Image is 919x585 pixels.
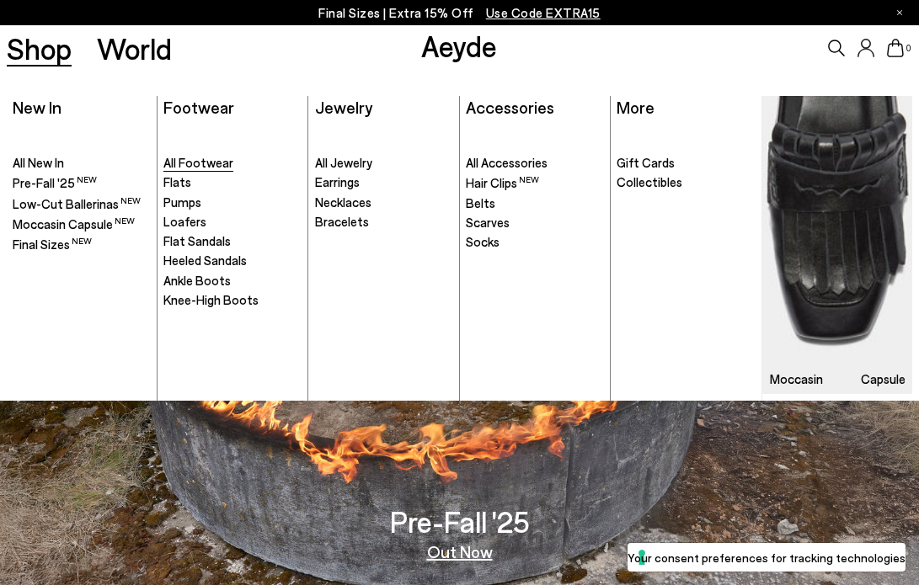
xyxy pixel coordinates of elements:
[163,292,259,307] span: Knee-High Boots
[163,194,201,210] span: Pumps
[628,549,906,566] label: Your consent preferences for tracking technologies
[617,155,755,172] a: Gift Cards
[466,155,548,170] span: All Accessories
[887,39,904,57] a: 0
[466,234,603,251] a: Socks
[13,97,61,117] a: New In
[13,196,141,211] span: Low-Cut Ballerinas
[315,194,452,211] a: Necklaces
[163,174,191,189] span: Flats
[427,543,493,560] a: Out Now
[466,215,510,230] span: Scarves
[13,155,64,170] span: All New In
[466,215,603,231] a: Scarves
[163,155,301,172] a: All Footwear
[315,214,452,231] a: Bracelets
[13,237,92,252] span: Final Sizes
[163,273,231,288] span: Ankle Boots
[163,253,247,268] span: Heeled Sandals
[13,175,97,190] span: Pre-Fall '25
[315,214,369,229] span: Bracelets
[163,214,301,231] a: Loafers
[13,236,150,253] a: Final Sizes
[315,174,452,191] a: Earrings
[617,174,755,191] a: Collectibles
[163,214,206,229] span: Loafers
[13,195,150,213] a: Low-Cut Ballerinas
[466,195,495,210] span: Belts
[163,155,233,170] span: All Footwear
[315,155,372,170] span: All Jewelry
[315,97,372,117] a: Jewelry
[770,373,823,386] h3: Moccasin
[163,253,301,269] a: Heeled Sandals
[861,373,906,386] h3: Capsule
[466,175,539,190] span: Hair Clips
[315,194,371,210] span: Necklaces
[13,216,135,231] span: Moccasin Capsule
[97,34,172,63] a: World
[7,34,72,63] a: Shop
[617,155,675,170] span: Gift Cards
[466,234,500,249] span: Socks
[163,233,301,250] a: Flat Sandals
[163,194,301,211] a: Pumps
[390,507,530,536] h3: Pre-Fall '25
[163,174,301,191] a: Flats
[421,28,497,63] a: Aeyde
[762,96,912,394] a: Moccasin Capsule
[466,195,603,212] a: Belts
[617,97,655,117] a: More
[486,5,601,20] span: Navigate to /collections/ss25-final-sizes
[315,155,452,172] a: All Jewelry
[466,97,554,117] a: Accessories
[13,155,150,172] a: All New In
[163,233,231,248] span: Flat Sandals
[315,174,360,189] span: Earrings
[13,174,150,192] a: Pre-Fall '25
[163,97,234,117] a: Footwear
[163,292,301,309] a: Knee-High Boots
[466,155,603,172] a: All Accessories
[466,174,603,192] a: Hair Clips
[617,174,682,189] span: Collectibles
[13,215,150,233] a: Moccasin Capsule
[762,96,912,394] img: Mobile_e6eede4d-78b8-4bd1-ae2a-4197e375e133_900x.jpg
[904,44,912,53] span: 0
[163,273,301,290] a: Ankle Boots
[628,543,906,572] button: Your consent preferences for tracking technologies
[318,3,601,24] p: Final Sizes | Extra 15% Off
